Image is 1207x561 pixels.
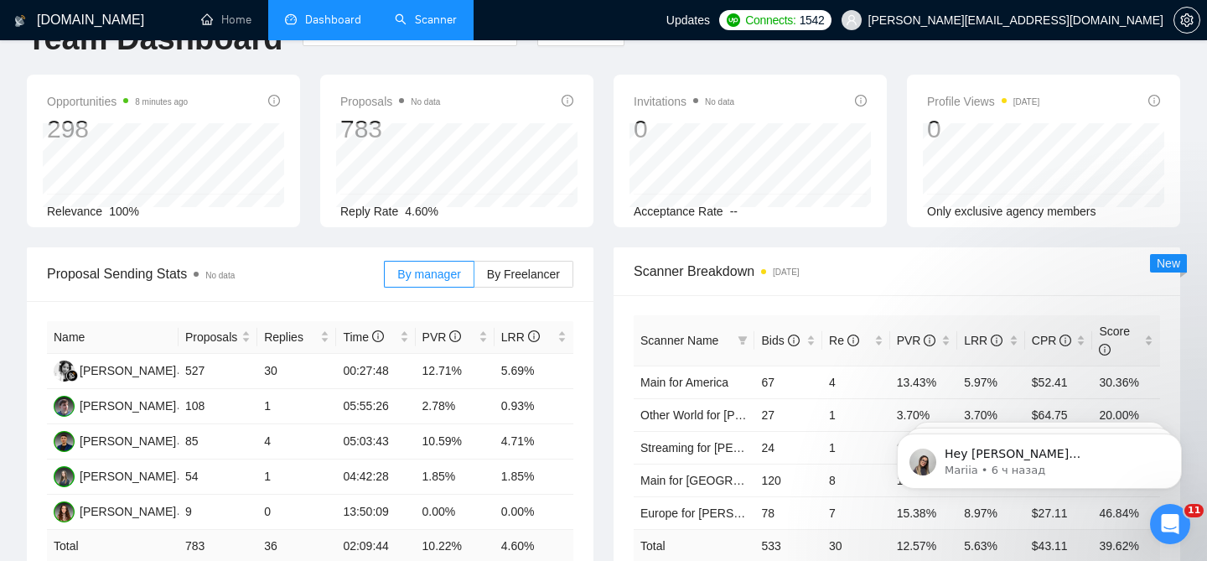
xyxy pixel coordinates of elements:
span: 11 [1184,504,1204,517]
a: searchScanner [395,13,457,27]
span: info-circle [562,95,573,106]
span: filter [734,328,751,353]
span: Invitations [634,91,734,112]
span: info-circle [1059,335,1071,346]
span: PVR [422,330,462,344]
span: Replies [264,328,317,346]
div: [PERSON_NAME] [80,432,176,450]
img: VS [54,431,75,452]
span: Acceptance Rate [634,205,723,218]
span: No data [205,271,235,280]
span: Connects: [745,11,795,29]
td: 30 [257,354,336,389]
span: Dashboard [305,13,361,27]
span: info-circle [449,330,461,342]
span: info-circle [855,95,867,106]
span: info-circle [924,335,935,346]
div: 298 [47,113,188,145]
span: Scanner Name [640,334,718,347]
img: upwork-logo.png [727,13,740,27]
td: 9 [179,495,257,530]
span: Profile Views [927,91,1039,112]
td: 0.00% [416,495,495,530]
span: info-circle [372,330,384,342]
a: homeHome [201,13,251,27]
td: 527 [179,354,257,389]
td: 0.93% [495,389,573,424]
td: 13.43% [890,366,958,398]
a: AN[PERSON_NAME] [54,504,176,517]
span: By manager [397,268,460,281]
span: dashboard [285,13,297,25]
button: setting [1173,7,1200,34]
span: info-circle [788,335,800,346]
td: 27 [754,398,822,431]
span: Only exclusive agency members [927,205,1096,218]
td: 24 [754,431,822,464]
td: 00:27:48 [336,354,415,389]
a: VS[PERSON_NAME] [54,434,176,447]
span: Reply Rate [340,205,398,218]
div: 783 [340,113,440,145]
span: No data [411,97,440,106]
td: 120 [754,464,822,496]
span: info-circle [528,330,540,342]
div: [PERSON_NAME] [80,397,176,415]
td: 1 [822,398,890,431]
img: YZ [54,396,75,417]
td: 8 [822,464,890,496]
td: 5.97% [957,366,1025,398]
span: user [846,14,857,26]
img: logo [14,8,26,34]
span: Time [343,330,383,344]
span: No data [705,97,734,106]
span: 1542 [800,11,825,29]
td: 85 [179,424,257,460]
span: LRR [964,334,1002,347]
time: [DATE] [1013,97,1039,106]
td: $52.41 [1025,366,1093,398]
td: 7 [822,496,890,529]
span: Updates [666,13,710,27]
span: Proposals [340,91,440,112]
td: 1.85% [495,460,573,495]
td: 05:55:26 [336,389,415,424]
img: gigradar-bm.png [66,370,78,382]
img: AN [54,501,75,522]
td: 10.59% [416,424,495,460]
td: 1 [257,389,336,424]
div: 0 [634,113,734,145]
th: Replies [257,321,336,354]
td: 0.00% [495,495,573,530]
span: LRR [501,330,540,344]
span: Re [829,334,859,347]
td: 04:42:28 [336,460,415,495]
td: 13:50:09 [336,495,415,530]
a: YZ[PERSON_NAME] [54,398,176,412]
span: setting [1174,13,1199,27]
a: setting [1173,13,1200,27]
iframe: Intercom notifications сообщение [872,398,1207,516]
span: info-circle [268,95,280,106]
td: 108 [179,389,257,424]
a: Europe for [PERSON_NAME] [640,506,795,520]
span: By Freelancer [487,268,560,281]
td: 2.78% [416,389,495,424]
iframe: Intercom live chat [1150,504,1190,544]
span: CPR [1032,334,1071,347]
td: 67 [754,366,822,398]
td: 4 [822,366,890,398]
span: Relevance [47,205,102,218]
span: Opportunities [47,91,188,112]
td: 05:03:43 [336,424,415,460]
td: 4 [257,424,336,460]
span: info-circle [847,335,859,346]
time: [DATE] [773,268,799,277]
span: 4.60% [405,205,438,218]
a: Main for [GEOGRAPHIC_DATA] [640,474,808,487]
span: Score [1099,325,1130,356]
span: Proposal Sending Stats [47,263,384,284]
td: 78 [754,496,822,529]
img: OL [54,466,75,487]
